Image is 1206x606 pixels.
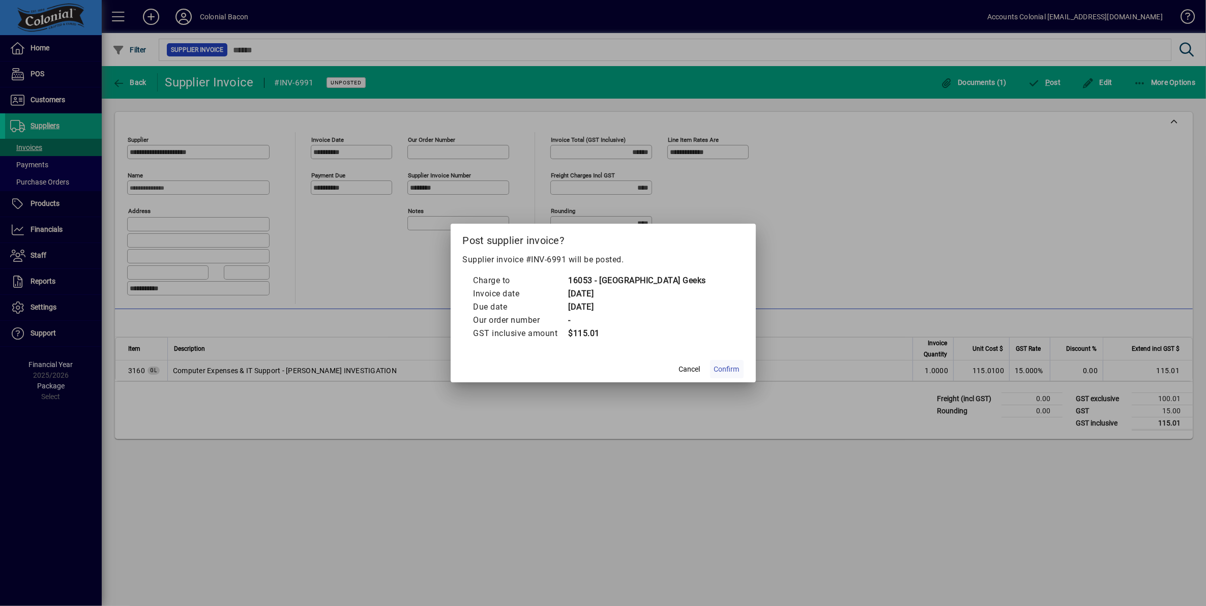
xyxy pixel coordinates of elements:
td: Invoice date [473,287,568,300]
td: [DATE] [568,287,707,300]
span: Confirm [714,364,740,375]
button: Cancel [673,360,706,378]
td: 16053 - [GEOGRAPHIC_DATA] Geeks [568,274,707,287]
span: Cancel [679,364,700,375]
td: - [568,314,707,327]
td: $115.01 [568,327,707,340]
td: Due date [473,300,568,314]
p: Supplier invoice #INV-6991 will be posted. [463,254,744,266]
button: Confirm [710,360,744,378]
td: Our order number [473,314,568,327]
td: GST inclusive amount [473,327,568,340]
td: [DATE] [568,300,707,314]
h2: Post supplier invoice? [451,224,756,253]
td: Charge to [473,274,568,287]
